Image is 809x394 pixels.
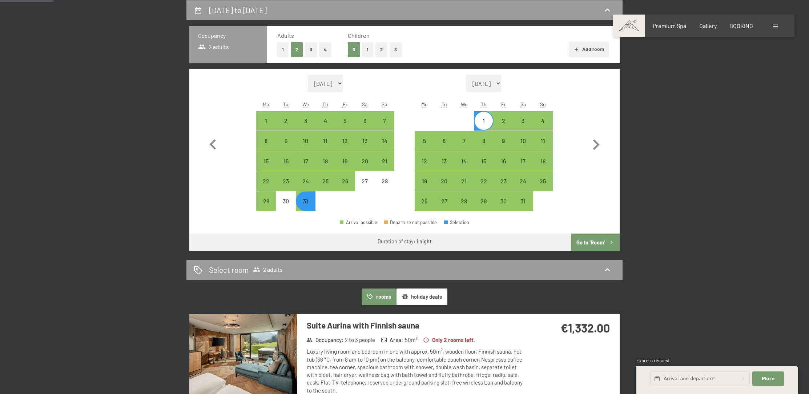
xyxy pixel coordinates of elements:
[315,111,335,131] div: Thu Dec 04 2025
[415,151,434,171] div: Mon Jan 12 2026
[315,171,335,191] div: Arrival possible
[454,191,474,211] div: Arrival possible
[494,131,513,151] div: Arrival possible
[296,111,315,131] div: Arrival possible
[356,118,374,136] div: 6
[475,178,493,196] div: 22
[454,151,474,171] div: Arrival possible
[257,198,275,216] div: 29
[415,191,434,211] div: Mon Jan 26 2026
[315,151,335,171] div: Arrival possible
[481,101,487,107] abbr: Thursday
[276,111,295,131] div: Arrival possible
[291,42,303,57] button: 2
[378,238,431,245] div: Duration of stay:
[316,138,334,156] div: 11
[335,171,355,191] div: Fri Dec 26 2025
[653,22,686,29] a: Premium Spa
[415,191,434,211] div: Arrival possible
[336,138,354,156] div: 12
[319,42,331,57] button: 4
[533,171,553,191] div: Arrival possible
[253,266,283,273] span: 2 adults
[375,118,394,136] div: 7
[454,171,474,191] div: Arrival possible
[636,358,670,363] span: Express request
[296,151,315,171] div: Arrival possible
[276,151,295,171] div: Arrival possible
[514,158,532,176] div: 17
[442,101,447,107] abbr: Tuesday
[355,111,375,131] div: Sat Dec 06 2025
[356,158,374,176] div: 20
[729,22,753,29] a: BOOKING
[276,171,295,191] div: Arrival possible
[513,191,533,211] div: Arrival possible
[296,131,315,151] div: Wed Dec 10 2025
[494,131,513,151] div: Fri Jan 09 2026
[375,111,394,131] div: Sun Dec 07 2025
[296,111,315,131] div: Wed Dec 03 2025
[415,198,434,216] div: 26
[336,118,354,136] div: 5
[343,101,347,107] abbr: Friday
[435,158,453,176] div: 13
[434,171,454,191] div: Arrival possible
[198,32,258,40] h3: Occupancy
[534,158,552,176] div: 18
[474,151,494,171] div: Arrival possible
[316,118,334,136] div: 4
[202,75,224,211] button: Previous month
[474,171,494,191] div: Thu Jan 22 2026
[513,111,533,131] div: Sat Jan 03 2026
[277,118,295,136] div: 2
[475,198,493,216] div: 29
[297,118,315,136] div: 3
[375,158,394,176] div: 21
[276,111,295,131] div: Tue Dec 02 2025
[513,131,533,151] div: Sat Jan 10 2026
[421,101,428,107] abbr: Monday
[362,101,367,107] abbr: Saturday
[296,151,315,171] div: Wed Dec 17 2025
[276,151,295,171] div: Tue Dec 16 2025
[335,111,355,131] div: Fri Dec 05 2025
[454,131,474,151] div: Arrival possible
[355,171,375,191] div: Arrival not possible
[455,198,473,216] div: 28
[256,191,276,211] div: Arrival possible
[209,264,249,275] h2: Select room
[514,178,532,196] div: 24
[434,131,454,151] div: Tue Jan 06 2026
[277,42,289,57] button: 1
[405,336,418,344] span: 50 m²
[256,131,276,151] div: Arrival possible
[513,171,533,191] div: Arrival possible
[474,191,494,211] div: Thu Jan 29 2026
[699,22,717,29] a: Gallery
[297,138,315,156] div: 10
[315,111,335,131] div: Arrival possible
[336,178,354,196] div: 26
[752,371,784,386] button: More
[257,178,275,196] div: 22
[356,178,374,196] div: 27
[256,131,276,151] div: Mon Dec 08 2025
[494,191,513,211] div: Fri Jan 30 2026
[356,138,374,156] div: 13
[474,191,494,211] div: Arrival possible
[355,131,375,151] div: Sat Dec 13 2025
[297,198,315,216] div: 31
[296,191,315,211] div: Wed Dec 31 2025
[276,131,295,151] div: Arrival possible
[276,191,295,211] div: Tue Dec 30 2025
[569,41,609,57] button: Add room
[315,131,335,151] div: Thu Dec 11 2025
[533,151,553,171] div: Arrival possible
[513,171,533,191] div: Sat Jan 24 2026
[415,131,434,151] div: Mon Jan 05 2026
[494,118,512,136] div: 2
[415,158,434,176] div: 12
